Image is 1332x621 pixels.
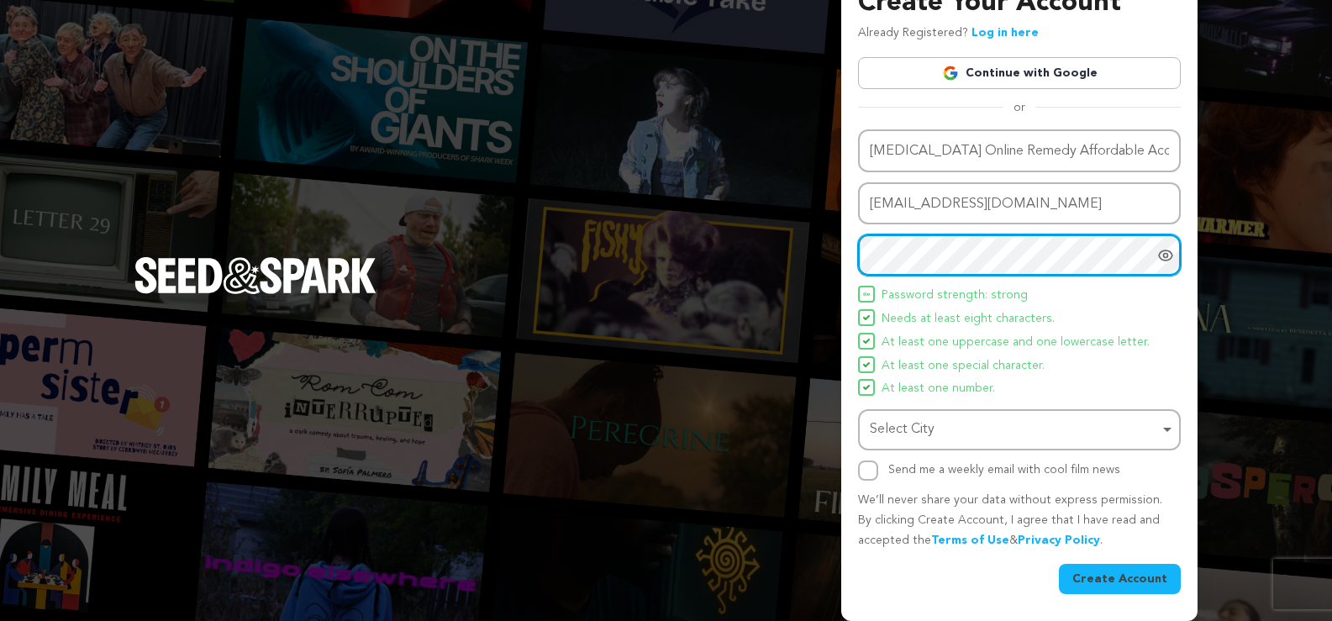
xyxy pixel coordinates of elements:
[931,534,1009,546] a: Terms of Use
[863,314,870,321] img: Seed&Spark Icon
[971,27,1039,39] a: Log in here
[888,464,1120,476] label: Send me a weekly email with cool film news
[863,361,870,368] img: Seed&Spark Icon
[863,338,870,345] img: Seed&Spark Icon
[882,286,1028,306] span: Password strength: strong
[1157,247,1174,264] a: Show password as plain text. Warning: this will display your password on the screen.
[863,291,870,297] img: Seed&Spark Icon
[882,333,1150,353] span: At least one uppercase and one lowercase letter.
[882,379,995,399] span: At least one number.
[134,257,376,294] img: Seed&Spark Logo
[863,384,870,391] img: Seed&Spark Icon
[870,418,1159,442] div: Select City
[858,491,1181,550] p: We’ll never share your data without express permission. By clicking Create Account, I agree that ...
[942,65,959,82] img: Google logo
[858,57,1181,89] a: Continue with Google
[1059,564,1181,594] button: Create Account
[882,309,1055,329] span: Needs at least eight characters.
[858,129,1181,172] input: Name
[882,356,1045,376] span: At least one special character.
[1018,534,1100,546] a: Privacy Policy
[858,24,1039,44] p: Already Registered?
[858,182,1181,225] input: Email address
[134,257,376,328] a: Seed&Spark Homepage
[1003,99,1035,116] span: or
